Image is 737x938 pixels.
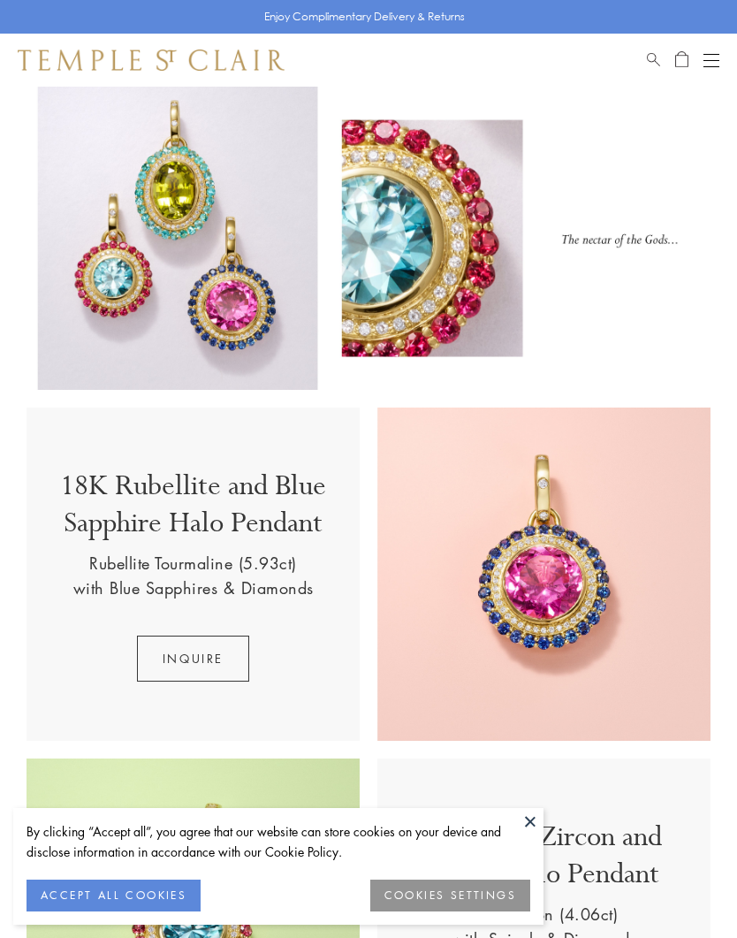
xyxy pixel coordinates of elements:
[27,880,201,911] button: ACCEPT ALL COOKIES
[73,576,314,600] p: with Blue Sapphires & Diamonds
[89,551,297,576] p: Rubellite Tourmaline (5.93ct)
[44,468,342,551] p: 18K Rubellite and Blue Sapphire Halo Pendant
[647,50,660,71] a: Search
[137,636,249,682] button: inquire
[470,902,618,927] p: Blue Zircon (4.06ct)
[703,50,719,71] button: Open navigation
[264,8,465,26] p: Enjoy Complimentary Delivery & Returns
[370,880,530,911] button: COOKIES SETTINGS
[18,50,285,71] img: Temple St. Clair
[675,50,688,71] a: Open Shopping Bag
[649,855,719,920] iframe: Gorgias live chat messenger
[395,819,693,902] p: 18K Blue Zircon and Spinel Halo Pendant
[27,821,530,862] div: By clicking “Accept all”, you agree that our website can store cookies on your device and disclos...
